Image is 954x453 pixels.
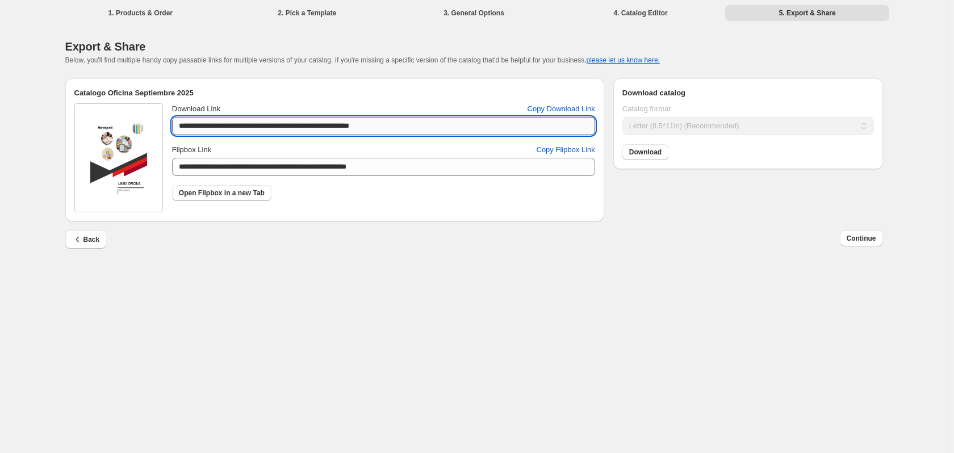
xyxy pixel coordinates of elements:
span: Back [72,234,100,245]
span: Copy Flipbox Link [537,144,595,156]
h2: Download catalog [622,87,874,99]
button: please let us know here. [587,56,660,64]
button: Back [65,230,107,249]
span: Continue [847,234,876,243]
span: Flipbox Link [172,145,211,154]
button: Continue [840,230,883,246]
span: Download [629,148,662,157]
span: Open Flipbox in a new Tab [179,188,265,198]
img: thumbImage [90,118,147,198]
span: Catalog format [622,104,671,113]
span: Download Link [172,104,220,113]
button: Copy Download Link [521,100,602,118]
span: Below, you'll find multiple handy copy passable links for multiple versions of your catalog. If y... [65,56,660,64]
span: Export & Share [65,40,146,53]
button: Copy Flipbox Link [530,141,602,159]
a: Download [622,144,668,160]
a: Open Flipbox in a new Tab [172,185,271,201]
h2: Catalogo Oficina Septiembre 2025 [74,87,595,99]
span: Copy Download Link [528,103,595,115]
